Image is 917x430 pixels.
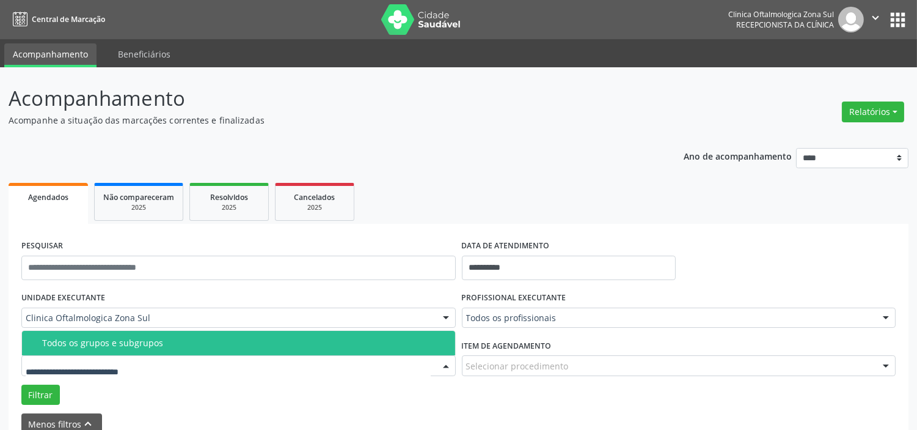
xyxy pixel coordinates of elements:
button:  [864,7,887,32]
button: Filtrar [21,385,60,406]
img: img [838,7,864,32]
p: Acompanhamento [9,83,638,114]
label: PESQUISAR [21,237,63,256]
span: Agendados [28,192,68,202]
span: Cancelados [294,192,335,202]
button: apps [887,9,908,31]
div: 2025 [199,203,260,212]
label: PROFISSIONAL EXECUTANTE [462,289,566,308]
div: Todos os grupos e subgrupos [42,338,448,348]
a: Central de Marcação [9,9,105,29]
span: Não compareceram [103,192,174,202]
span: Recepcionista da clínica [736,20,834,30]
div: Clinica Oftalmologica Zona Sul [728,9,834,20]
span: Resolvidos [210,192,248,202]
button: Relatórios [842,102,904,122]
a: Beneficiários [109,43,179,65]
div: 2025 [103,203,174,212]
label: Item de agendamento [462,336,552,355]
p: Acompanhe a situação das marcações correntes e finalizadas [9,114,638,127]
label: UNIDADE EXECUTANTE [21,289,105,308]
p: Ano de acompanhamento [684,148,792,163]
span: Central de Marcação [32,14,105,24]
div: 2025 [284,203,345,212]
span: Clinica Oftalmologica Zona Sul [26,312,431,324]
a: Acompanhamento [4,43,97,67]
span: Selecionar procedimento [466,360,569,373]
span: Todos os profissionais [466,312,871,324]
i:  [869,11,882,24]
label: DATA DE ATENDIMENTO [462,237,550,256]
